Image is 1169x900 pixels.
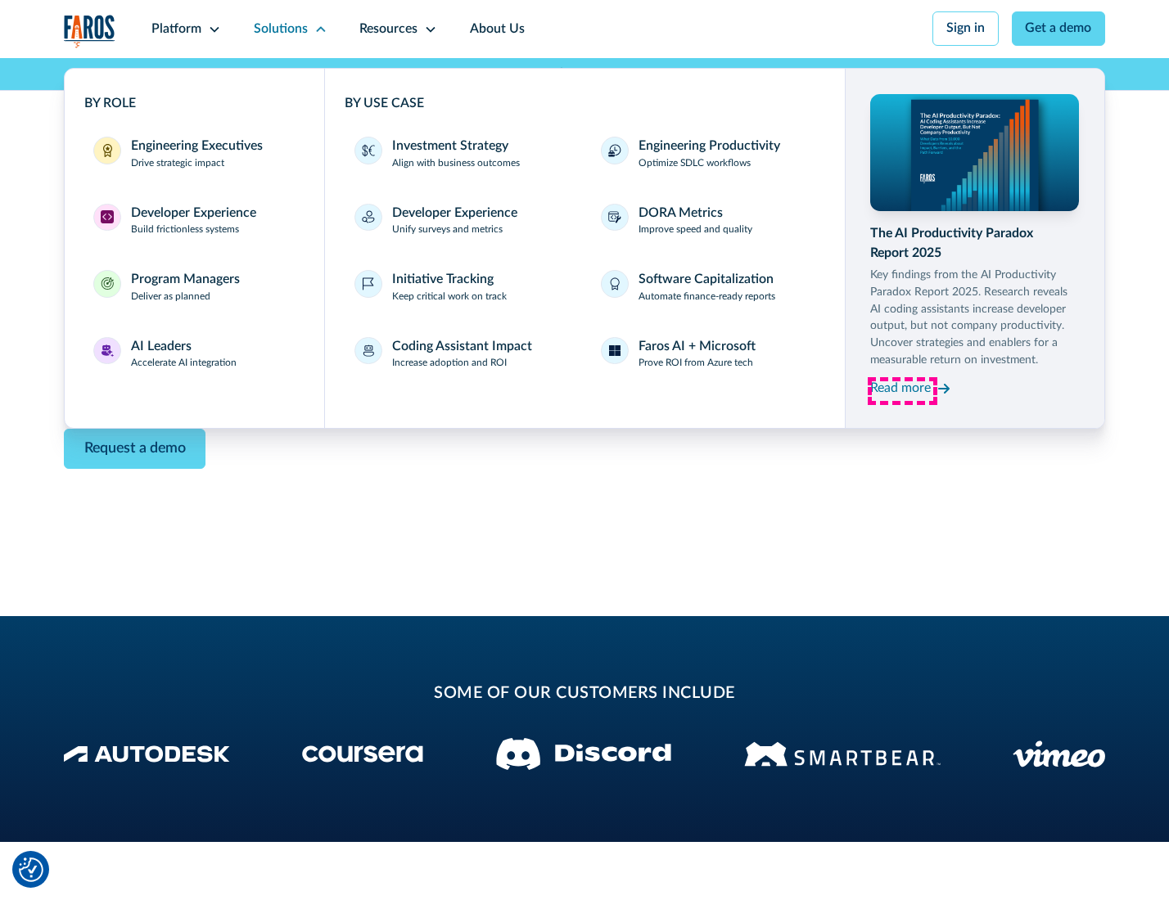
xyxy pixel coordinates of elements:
p: Increase adoption and ROI [392,356,507,371]
p: Key findings from the AI Productivity Paradox Report 2025. Research reveals AI coding assistants ... [870,267,1078,369]
a: Developer ExperienceUnify surveys and metrics [345,194,578,248]
p: Improve speed and quality [639,223,752,237]
a: Contact Modal [64,429,206,469]
img: Developer Experience [101,210,114,223]
div: AI Leaders [131,337,192,357]
a: home [64,15,116,48]
p: Align with business outcomes [392,156,520,171]
div: Developer Experience [131,204,256,223]
p: Unify surveys and metrics [392,223,503,237]
a: Program ManagersProgram ManagersDeliver as planned [84,260,305,314]
p: Prove ROI from Azure tech [639,356,753,371]
a: Software CapitalizationAutomate finance-ready reports [591,260,824,314]
a: Get a demo [1012,11,1106,46]
div: Solutions [254,20,308,39]
p: Drive strategic impact [131,156,224,171]
div: Developer Experience [392,204,517,223]
p: Automate finance-ready reports [639,290,775,304]
a: DORA MetricsImprove speed and quality [591,194,824,248]
img: Vimeo logo [1013,740,1105,767]
p: Keep critical work on track [392,290,507,304]
img: Autodesk Logo [64,745,230,763]
nav: Solutions [64,58,1106,429]
img: Revisit consent button [19,857,43,882]
div: BY ROLE [84,94,305,114]
img: AI Leaders [101,344,114,358]
div: Engineering Productivity [639,137,780,156]
div: The AI Productivity Paradox Report 2025 [870,224,1078,263]
div: Engineering Executives [131,137,263,156]
div: BY USE CASE [345,94,825,114]
a: Coding Assistant ImpactIncrease adoption and ROI [345,327,578,381]
h2: some of our customers include [194,682,975,706]
a: Investment StrategyAlign with business outcomes [345,127,578,181]
img: Program Managers [101,277,114,290]
button: Cookie Settings [19,857,43,882]
p: Deliver as planned [131,290,210,304]
p: Accelerate AI integration [131,356,237,371]
p: Optimize SDLC workflows [639,156,751,171]
a: Engineering ProductivityOptimize SDLC workflows [591,127,824,181]
div: Read more [870,379,931,398]
div: Coding Assistant Impact [392,337,532,357]
a: The AI Productivity Paradox Report 2025Key findings from the AI Productivity Paradox Report 2025.... [870,94,1078,401]
img: Logo of the analytics and reporting company Faros. [64,15,116,48]
img: Smartbear Logo [744,739,941,769]
img: Engineering Executives [101,144,114,157]
div: Program Managers [131,270,240,290]
a: AI LeadersAI LeadersAccelerate AI integration [84,327,305,381]
img: Discord logo [496,738,671,770]
div: Initiative Tracking [392,270,494,290]
img: Coursera Logo [302,745,423,763]
div: Software Capitalization [639,270,774,290]
div: DORA Metrics [639,204,723,223]
a: Sign in [932,11,999,46]
div: Faros AI + Microsoft [639,337,756,357]
p: Build frictionless systems [131,223,239,237]
div: Resources [359,20,417,39]
a: Engineering ExecutivesEngineering ExecutivesDrive strategic impact [84,127,305,181]
div: Investment Strategy [392,137,508,156]
div: Platform [151,20,201,39]
a: Initiative TrackingKeep critical work on track [345,260,578,314]
a: Faros AI + MicrosoftProve ROI from Azure tech [591,327,824,381]
a: Developer ExperienceDeveloper ExperienceBuild frictionless systems [84,194,305,248]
